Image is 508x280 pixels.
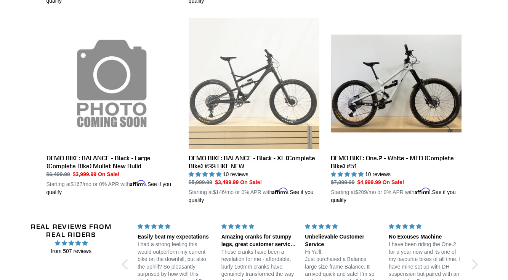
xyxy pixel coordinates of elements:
[26,247,117,255] span: from 507 reviews
[26,239,117,247] span: 4.96 stars
[26,223,117,239] h2: Real Reviews from Real Riders
[305,233,380,248] div: Unbelievable Customer Service
[389,223,463,231] div: 5 stars
[138,233,212,241] div: Easily beat my expectations
[305,223,380,231] div: 5 stars
[138,223,212,231] div: 5 stars
[221,233,296,248] div: Amazing cranks for stumpy legs, great customer service too
[389,233,463,241] div: No Excuses Machine
[221,223,296,231] div: 5 stars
